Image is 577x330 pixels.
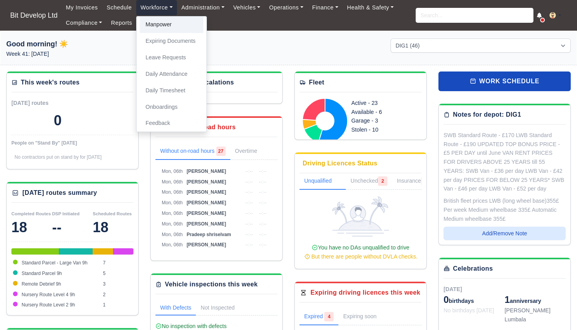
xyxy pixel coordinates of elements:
[421,176,431,186] span: 1
[186,189,226,195] span: [PERSON_NAME]
[155,143,230,160] a: Without on-road hours
[259,221,267,227] span: --:--
[101,268,133,279] td: 5
[259,189,267,195] span: --:--
[11,248,59,255] div: Standard Parcel - Large Van 9h
[162,189,183,195] span: Mon, 06th
[162,179,183,185] span: Mon, 06th
[140,49,203,66] a: Leave Requests
[155,323,226,329] span: No inspection with defects
[392,173,435,190] a: Insurance
[59,248,93,255] div: Standard Parcel 9h
[259,232,267,237] span: --:--
[15,154,102,160] span: No contractors put on stand by for [DATE]
[62,15,107,31] a: Compliance
[101,258,133,268] td: 7
[196,301,239,315] a: Not Inspected
[351,108,413,117] div: Available - 6
[186,211,226,216] span: [PERSON_NAME]
[186,179,226,185] span: [PERSON_NAME]
[22,260,88,266] span: Standard Parcel - Large Van 9h
[101,300,133,310] td: 1
[299,309,338,325] a: Expired
[127,248,133,255] div: Nursery Route Level 2 9h
[54,113,62,128] div: 0
[444,131,566,193] div: SWB Standard Route - £170 LWB Standard Route - £190 UPDATED TOP BONUS PRICE - £5 PER DAY until Ju...
[6,8,62,23] a: Bit Develop Ltd
[538,292,577,330] iframe: Chat Widget
[444,294,449,305] span: 0
[22,188,97,198] div: [DATE] routes summary
[453,264,493,273] div: Celebrations
[338,309,392,325] a: Expiring soon
[11,99,73,108] div: [DATE] routes
[378,176,387,186] span: 2
[303,252,418,261] div: But there are people without DVLA checks.
[505,294,510,305] span: 1
[186,221,226,227] span: [PERSON_NAME]
[444,227,566,240] button: Add/Remove Note
[6,7,62,23] span: Bit Develop Ltd
[162,221,183,227] span: Mon, 06th
[303,159,378,168] div: Driving Licences Status
[186,169,226,174] span: [PERSON_NAME]
[416,8,533,23] input: Search...
[140,82,203,99] a: Daily Timesheet
[505,293,566,306] div: anniversary
[310,288,420,297] div: Expiring driving licences this week
[245,179,253,185] span: --:--
[101,279,133,290] td: 3
[324,312,334,321] span: 4
[259,179,267,185] span: --:--
[140,66,203,82] a: Daily Attendance
[245,211,253,216] span: --:--
[259,242,267,247] span: --:--
[245,232,253,237] span: --:--
[186,200,226,205] span: [PERSON_NAME]
[93,248,113,255] div: Remote Debrief 9h
[113,248,126,255] div: Nursery Route Level 4 9h
[6,49,186,59] p: Week 41: [DATE]
[186,232,231,237] span: Pradeep shriselvam
[259,169,267,174] span: --:--
[52,211,80,216] small: DSP Initiated
[107,15,137,31] a: Reports
[11,140,133,146] div: People on "Stand By" [DATE]
[444,286,462,292] span: [DATE]
[162,169,183,174] span: Mon, 06th
[22,292,75,297] span: Nursery Route Level 4 9h
[6,38,186,49] h1: Good morning! ☀️
[299,173,346,190] a: Unqualified
[259,211,267,216] span: --:--
[93,211,131,216] small: Scheduled Routes
[162,200,183,205] span: Mon, 06th
[351,99,413,108] div: Active - 23
[162,211,183,216] span: Mon, 06th
[346,173,392,190] a: Unchecked
[245,169,253,174] span: --:--
[245,221,253,227] span: --:--
[245,242,253,247] span: --:--
[52,220,93,235] div: --
[309,78,324,87] div: Fleet
[137,15,190,31] a: Communications
[453,110,521,119] div: Notes for depot: DIG1
[444,196,566,223] div: British fleet prices LWB (long wheel base)355£ Per week Medium wheelbase 335£ Automatic Medium wh...
[351,125,413,134] div: Stolen - 10
[21,78,80,87] div: This week's routes
[155,301,196,315] a: With Defects
[93,220,133,235] div: 18
[230,143,273,160] a: Overtime
[22,281,61,287] span: Remote Debrief 9h
[101,290,133,300] td: 2
[505,306,566,324] div: [PERSON_NAME] Lumbala
[162,242,183,247] span: Mon, 06th
[259,200,267,205] span: --:--
[165,280,258,289] div: Vehicle inspections this week
[216,147,226,156] span: 27
[11,220,52,235] div: 18
[444,293,505,306] div: birthdays
[303,243,418,261] div: You have no DAs unqualified to drive
[444,307,494,313] span: No birthdays [DATE]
